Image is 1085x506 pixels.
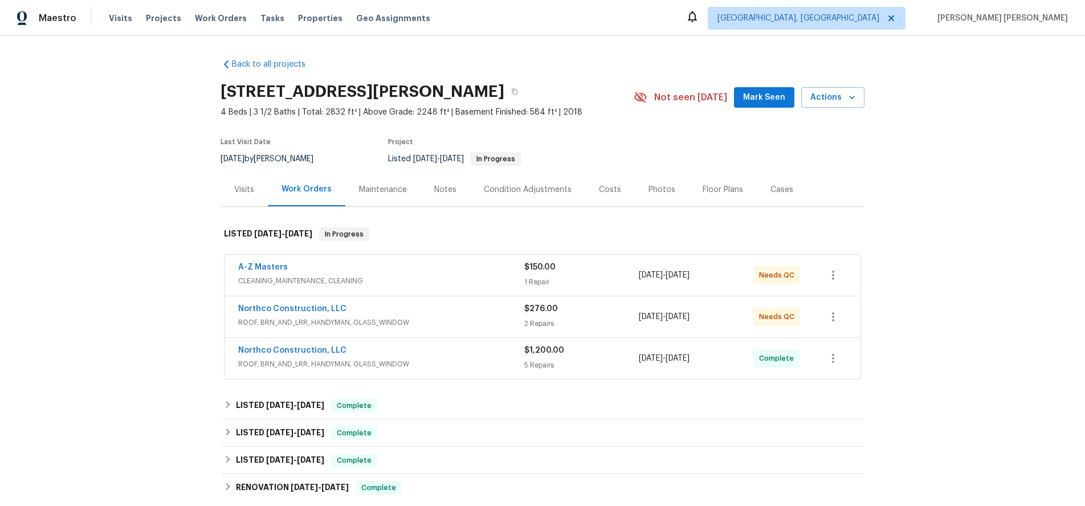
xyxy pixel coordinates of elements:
span: [DATE] [297,456,324,464]
span: In Progress [472,156,520,162]
span: Maestro [39,13,76,24]
span: - [291,483,349,491]
a: Northco Construction, LLC [238,346,346,354]
span: [DATE] [266,456,293,464]
a: Northco Construction, LLC [238,305,346,313]
span: - [266,456,324,464]
span: [DATE] [440,155,464,163]
span: Listed [388,155,521,163]
span: Mark Seen [743,91,785,105]
span: Geo Assignments [356,13,430,24]
div: Notes [434,184,456,195]
div: 1 Repair [524,276,639,288]
span: Visits [109,13,132,24]
div: LISTED [DATE]-[DATE]Complete [221,392,864,419]
span: [DATE] [413,155,437,163]
a: Back to all projects [221,59,330,70]
span: [DATE] [266,429,293,436]
span: [PERSON_NAME] [PERSON_NAME] [933,13,1068,24]
span: $1,200.00 [524,346,564,354]
span: ROOF, BRN_AND_LRR, HANDYMAN, GLASS_WINDOW [238,317,524,328]
h6: LISTED [224,227,312,241]
span: [GEOGRAPHIC_DATA], [GEOGRAPHIC_DATA] [717,13,879,24]
span: Needs QC [759,270,799,281]
span: [DATE] [221,155,244,163]
span: [DATE] [639,354,663,362]
div: 2 Repairs [524,318,639,329]
span: - [413,155,464,163]
span: - [639,311,690,323]
span: In Progress [320,228,368,240]
span: [DATE] [666,354,690,362]
div: Visits [234,184,254,195]
div: Costs [599,184,621,195]
span: Complete [357,482,401,493]
h2: [STREET_ADDRESS][PERSON_NAME] [221,86,504,97]
div: LISTED [DATE]-[DATE]In Progress [221,216,864,252]
span: - [266,401,324,409]
div: LISTED [DATE]-[DATE]Complete [221,419,864,447]
span: Complete [332,455,376,466]
div: RENOVATION [DATE]-[DATE]Complete [221,474,864,501]
span: - [639,353,690,364]
span: - [266,429,324,436]
span: Complete [332,400,376,411]
span: [DATE] [666,313,690,321]
div: LISTED [DATE]-[DATE]Complete [221,447,864,474]
div: Condition Adjustments [484,184,572,195]
a: A-Z Masters [238,263,288,271]
div: Maintenance [359,184,407,195]
span: [DATE] [254,230,282,238]
button: Copy Address [504,81,525,102]
span: Project [388,138,413,145]
button: Mark Seen [734,87,794,108]
span: Not seen [DATE] [654,92,727,103]
span: Complete [759,353,798,364]
div: Work Orders [282,183,332,195]
span: Actions [810,91,855,105]
span: $150.00 [524,263,556,271]
span: [DATE] [297,429,324,436]
span: [DATE] [666,271,690,279]
span: [DATE] [297,401,324,409]
span: Last Visit Date [221,138,271,145]
span: - [639,270,690,281]
span: Tasks [260,14,284,22]
h6: LISTED [236,426,324,440]
span: [DATE] [266,401,293,409]
span: [DATE] [285,230,312,238]
div: Cases [770,184,793,195]
h6: LISTED [236,399,324,413]
span: CLEANING_MAINTENANCE, CLEANING [238,275,524,287]
button: Actions [801,87,864,108]
span: [DATE] [639,271,663,279]
span: [DATE] [321,483,349,491]
div: Floor Plans [703,184,743,195]
span: Complete [332,427,376,439]
span: [DATE] [639,313,663,321]
h6: LISTED [236,454,324,467]
span: [DATE] [291,483,318,491]
div: Photos [648,184,675,195]
h6: RENOVATION [236,481,349,495]
span: - [254,230,312,238]
span: Properties [298,13,342,24]
div: by [PERSON_NAME] [221,152,327,166]
span: ROOF, BRN_AND_LRR, HANDYMAN, GLASS_WINDOW [238,358,524,370]
div: 5 Repairs [524,360,639,371]
span: Projects [146,13,181,24]
span: Work Orders [195,13,247,24]
span: $276.00 [524,305,558,313]
span: Needs QC [759,311,799,323]
span: 4 Beds | 3 1/2 Baths | Total: 2832 ft² | Above Grade: 2248 ft² | Basement Finished: 584 ft² | 2018 [221,107,634,118]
